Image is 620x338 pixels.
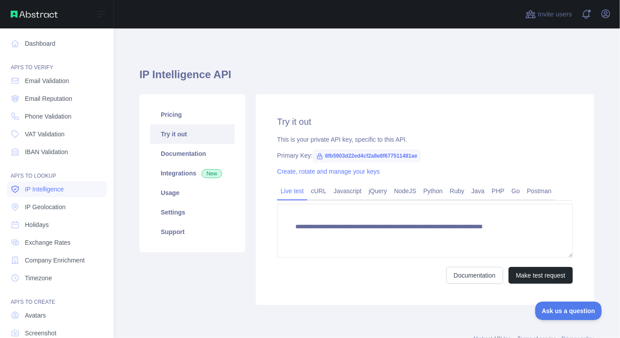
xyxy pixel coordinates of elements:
[524,184,555,198] a: Postman
[420,184,446,198] a: Python
[25,238,71,247] span: Exchange Rates
[508,184,524,198] a: Go
[7,144,107,160] a: IBAN Validation
[150,222,234,242] a: Support
[25,76,69,85] span: Email Validation
[535,302,602,320] iframe: Toggle Customer Support
[25,311,46,320] span: Avatars
[446,267,503,284] a: Documentation
[277,168,380,175] a: Create, rotate and manage your keys
[7,53,107,71] div: API'S TO VERIFY
[25,147,68,156] span: IBAN Validation
[25,329,56,338] span: Screenshot
[150,203,234,222] a: Settings
[313,149,421,163] span: 6fb5903d22ed4cf2a8e8f677511481ae
[7,199,107,215] a: IP Geolocation
[365,184,390,198] a: jQuery
[7,162,107,179] div: API'S TO LOOKUP
[277,151,573,160] div: Primary Key:
[7,252,107,268] a: Company Enrichment
[277,184,307,198] a: Live test
[468,184,489,198] a: Java
[150,124,234,144] a: Try it out
[488,184,508,198] a: PHP
[150,163,234,183] a: Integrations New
[202,169,222,178] span: New
[7,288,107,306] div: API'S TO CREATE
[11,11,58,18] img: Abstract API
[150,144,234,163] a: Documentation
[277,115,573,128] h2: Try it out
[25,256,85,265] span: Company Enrichment
[25,220,49,229] span: Holidays
[7,108,107,124] a: Phone Validation
[7,91,107,107] a: Email Reputation
[25,130,64,139] span: VAT Validation
[7,235,107,251] a: Exchange Rates
[7,36,107,52] a: Dashboard
[25,185,64,194] span: IP Intelligence
[25,203,66,211] span: IP Geolocation
[330,184,365,198] a: Javascript
[524,7,574,21] button: Invite users
[509,267,573,284] button: Make test request
[307,184,330,198] a: cURL
[390,184,420,198] a: NodeJS
[25,274,52,282] span: Timezone
[7,217,107,233] a: Holidays
[7,126,107,142] a: VAT Validation
[7,270,107,286] a: Timezone
[538,9,572,20] span: Invite users
[25,112,72,121] span: Phone Validation
[7,181,107,197] a: IP Intelligence
[7,73,107,89] a: Email Validation
[446,184,468,198] a: Ruby
[150,183,234,203] a: Usage
[25,94,72,103] span: Email Reputation
[150,105,234,124] a: Pricing
[277,135,573,144] div: This is your private API key, specific to this API.
[7,307,107,323] a: Avatars
[139,68,594,89] h1: IP Intelligence API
